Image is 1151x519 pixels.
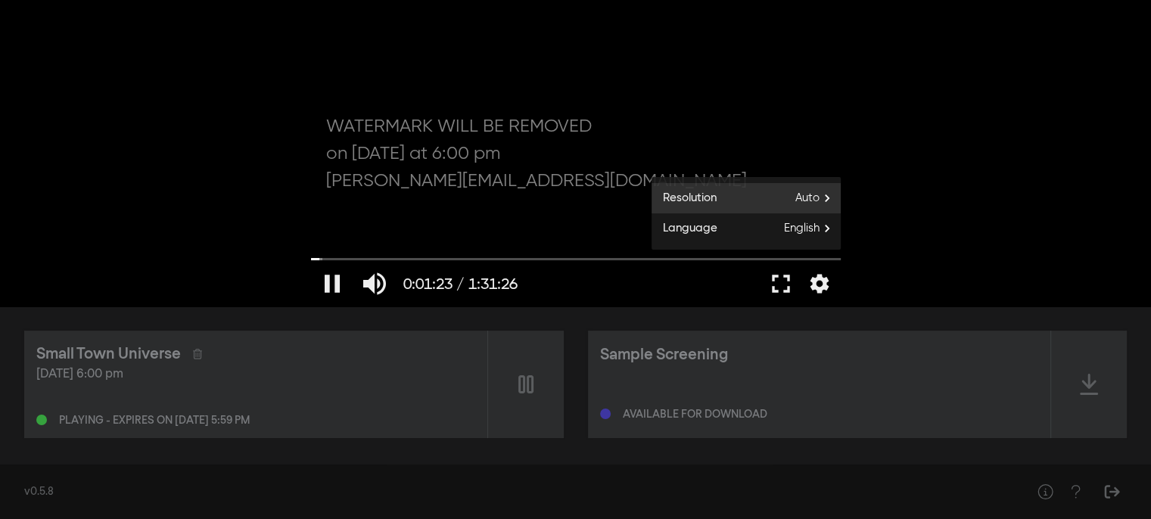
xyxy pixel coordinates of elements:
button: Help [1030,477,1060,507]
div: Available for download [623,409,767,420]
button: Full screen [760,261,802,306]
div: Small Town Universe [36,343,181,365]
button: Pause [311,261,353,306]
span: Language [652,220,717,238]
div: v0.5.8 [24,484,1000,500]
button: More settings [802,261,837,306]
button: Language [652,213,841,244]
span: Resolution [652,190,717,207]
div: Playing - expires on [DATE] 5:59 pm [59,415,250,426]
button: Sign Out [1097,477,1127,507]
button: 0:01:23 / 1:31:26 [396,261,525,306]
span: English [784,217,841,240]
span: Auto [795,187,841,210]
div: Sample Screening [600,343,728,366]
button: Resolution [652,183,841,213]
button: Help [1060,477,1090,507]
div: [DATE] 6:00 pm [36,365,475,384]
button: Mute [353,261,396,306]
